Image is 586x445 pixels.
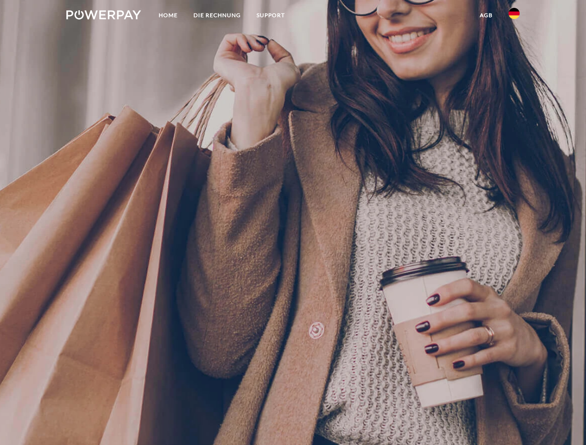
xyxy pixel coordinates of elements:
[66,10,141,19] img: logo-powerpay-white.svg
[249,7,293,24] a: SUPPORT
[509,8,520,19] img: de
[472,7,501,24] a: agb
[186,7,249,24] a: DIE RECHNUNG
[151,7,186,24] a: Home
